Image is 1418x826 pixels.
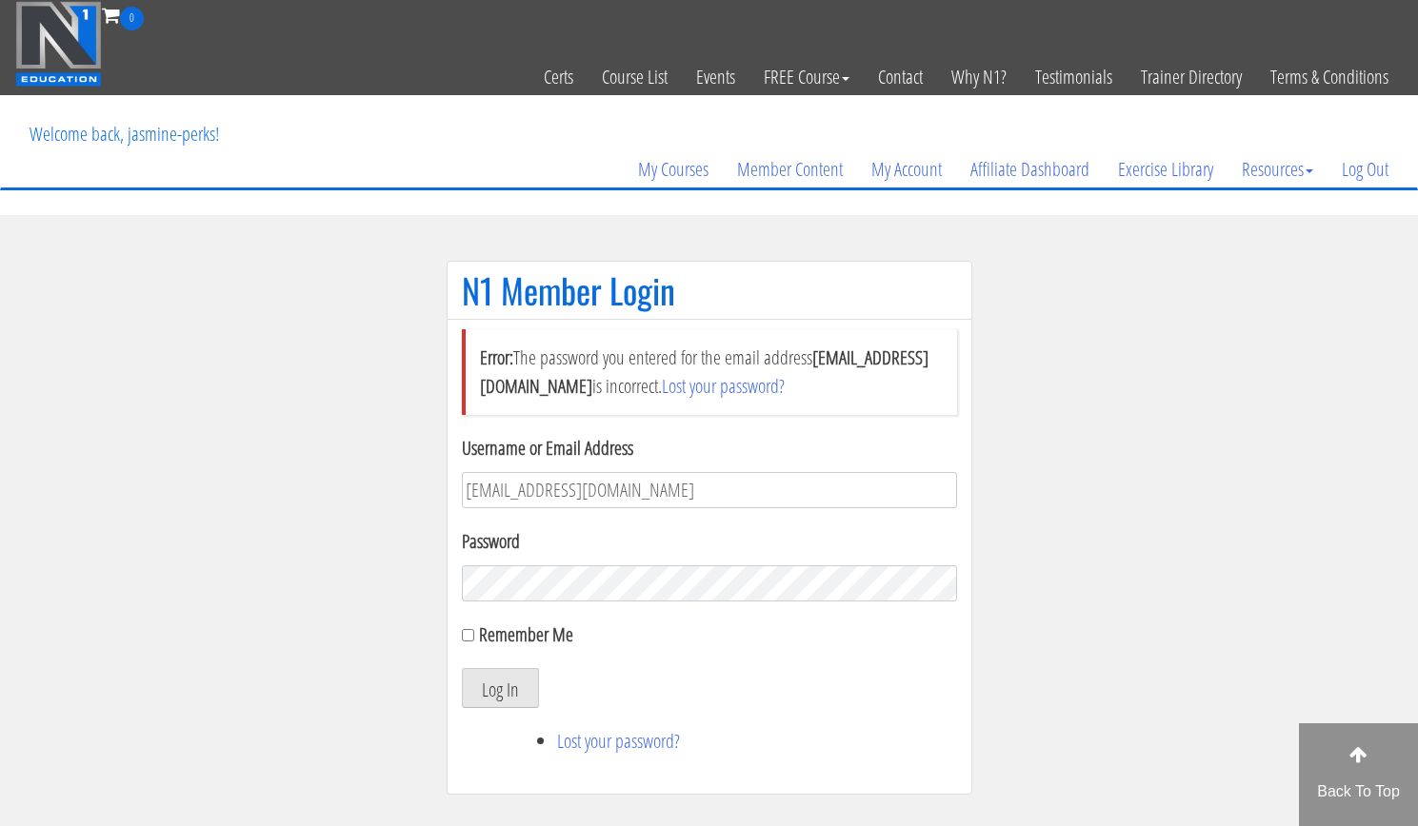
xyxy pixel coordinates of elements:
[624,124,723,215] a: My Courses
[462,668,539,708] button: Log In
[937,30,1021,124] a: Why N1?
[529,30,588,124] a: Certs
[480,344,929,399] strong: [EMAIL_ADDRESS][DOMAIN_NAME]
[1021,30,1127,124] a: Testimonials
[462,271,957,309] h1: N1 Member Login
[588,30,682,124] a: Course List
[1228,124,1328,215] a: Resources
[723,124,857,215] a: Member Content
[462,434,957,462] label: Username or Email Address
[1328,124,1403,215] a: Log Out
[557,728,680,754] a: Lost your password?
[1127,30,1256,124] a: Trainer Directory
[462,527,957,556] label: Password
[1104,124,1228,215] a: Exercise Library
[479,621,573,647] label: Remember Me
[864,30,937,124] a: Contact
[1256,30,1403,124] a: Terms & Conditions
[120,7,144,30] span: 0
[857,124,956,215] a: My Account
[15,96,233,172] p: Welcome back, jasmine-perks!
[15,1,102,87] img: n1-education
[480,344,513,370] strong: Error:
[956,124,1104,215] a: Affiliate Dashboard
[662,373,785,399] a: Lost your password?
[682,30,749,124] a: Events
[1299,780,1418,803] p: Back To Top
[462,329,957,415] li: The password you entered for the email address is incorrect.
[102,2,144,28] a: 0
[749,30,864,124] a: FREE Course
